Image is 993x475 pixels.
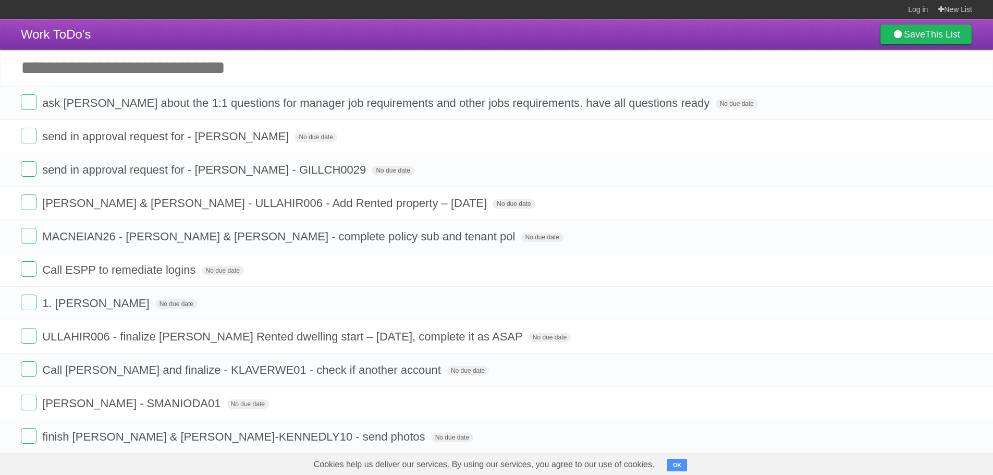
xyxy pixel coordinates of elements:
[667,459,688,471] button: OK
[21,94,36,110] label: Done
[42,430,427,443] span: finish [PERSON_NAME] & [PERSON_NAME]-KENNEDLY10 - send photos
[21,194,36,210] label: Done
[880,24,972,45] a: SaveThis List
[21,395,36,410] label: Done
[529,333,571,342] span: No due date
[925,29,960,40] b: This List
[202,266,244,275] span: No due date
[42,130,291,143] span: send in approval request for - [PERSON_NAME]
[21,261,36,277] label: Done
[21,328,36,344] label: Done
[42,230,518,243] span: MACNEIAN26 - [PERSON_NAME] & [PERSON_NAME] - complete policy sub and tenant pol
[372,166,414,175] span: No due date
[42,330,525,343] span: ULLAHIR006 - finalize [PERSON_NAME] Rented dwelling start – [DATE], complete it as ASAP
[42,197,489,210] span: [PERSON_NAME] & [PERSON_NAME] - ULLAHIR006 - Add Rented property – [DATE]
[42,363,444,376] span: Call [PERSON_NAME] and finalize - KLAVERWE01 - check if another account
[447,366,489,375] span: No due date
[227,399,269,409] span: No due date
[21,228,36,243] label: Done
[42,397,223,410] span: [PERSON_NAME] - SMANIODA01
[21,428,36,444] label: Done
[42,96,712,109] span: ask [PERSON_NAME] about the 1:1 questions for manager job requirements and other jobs requirement...
[521,233,563,242] span: No due date
[493,199,535,209] span: No due date
[21,27,91,41] span: Work ToDo's
[21,295,36,310] label: Done
[21,128,36,143] label: Done
[21,361,36,377] label: Done
[295,132,337,142] span: No due date
[42,297,152,310] span: 1. [PERSON_NAME]
[303,454,665,475] span: Cookies help us deliver our services. By using our services, you agree to our use of cookies.
[716,99,758,108] span: No due date
[431,433,473,442] span: No due date
[42,163,369,176] span: send in approval request for - [PERSON_NAME] - GILLCH0029
[42,263,198,276] span: Call ESPP to remediate logins
[21,161,36,177] label: Done
[155,299,198,309] span: No due date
